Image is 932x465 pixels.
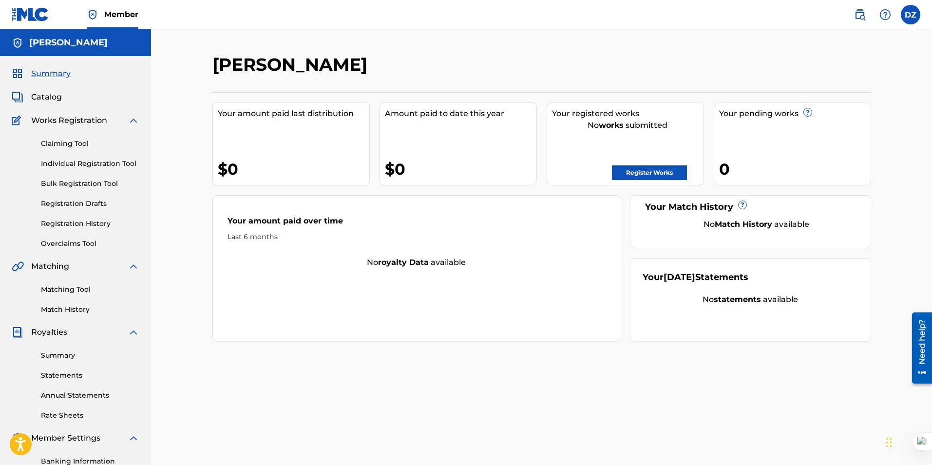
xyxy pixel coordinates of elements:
[12,68,23,80] img: Summary
[41,304,139,315] a: Match History
[213,257,620,268] div: No available
[719,158,871,180] div: 0
[12,68,71,80] a: SummarySummary
[883,418,932,465] iframe: Chat Widget
[218,108,369,120] div: Your amount paid last distribution
[29,37,108,48] h5: Derrick Zambrano González
[31,261,69,272] span: Matching
[905,309,932,387] iframe: Resource Center
[41,350,139,361] a: Summary
[87,9,98,20] img: Top Rightsholder
[12,115,24,126] img: Works Registration
[886,428,892,457] div: Arrastrar
[41,219,139,229] a: Registration History
[804,108,812,116] span: ?
[41,390,139,401] a: Annual Statements
[128,326,139,338] img: expand
[552,120,704,131] div: No submitted
[228,215,606,232] div: Your amount paid over time
[31,432,100,444] span: Member Settings
[12,261,24,272] img: Matching
[739,201,746,209] span: ?
[655,219,858,230] div: No available
[714,295,761,304] strong: statements
[12,91,62,103] a: CatalogCatalog
[128,261,139,272] img: expand
[552,108,704,120] div: Your registered works
[31,68,71,80] span: Summary
[12,432,23,444] img: Member Settings
[879,9,891,20] img: help
[385,158,536,180] div: $0
[41,284,139,295] a: Matching Tool
[228,232,606,242] div: Last 6 months
[378,258,429,267] strong: royalty data
[385,108,536,120] div: Amount paid to date this year
[715,220,772,229] strong: Match History
[719,108,871,120] div: Your pending works
[12,326,23,338] img: Royalties
[41,199,139,209] a: Registration Drafts
[12,37,23,49] img: Accounts
[218,158,369,180] div: $0
[12,7,49,21] img: MLC Logo
[643,201,858,214] div: Your Match History
[664,272,695,283] span: [DATE]
[599,121,624,130] strong: works
[883,418,932,465] div: Widget de chat
[850,5,870,24] a: Public Search
[612,165,687,180] a: Register Works
[31,115,107,126] span: Works Registration
[901,5,920,24] div: User Menu
[12,91,23,103] img: Catalog
[854,9,866,20] img: search
[41,239,139,249] a: Overclaims Tool
[41,410,139,421] a: Rate Sheets
[41,139,139,149] a: Claiming Tool
[104,9,138,20] span: Member
[128,432,139,444] img: expand
[31,326,67,338] span: Royalties
[41,179,139,189] a: Bulk Registration Tool
[41,370,139,381] a: Statements
[41,159,139,169] a: Individual Registration Tool
[128,115,139,126] img: expand
[643,271,748,284] div: Your Statements
[643,294,858,305] div: No available
[212,54,372,76] h2: [PERSON_NAME]
[31,91,62,103] span: Catalog
[875,5,895,24] div: Help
